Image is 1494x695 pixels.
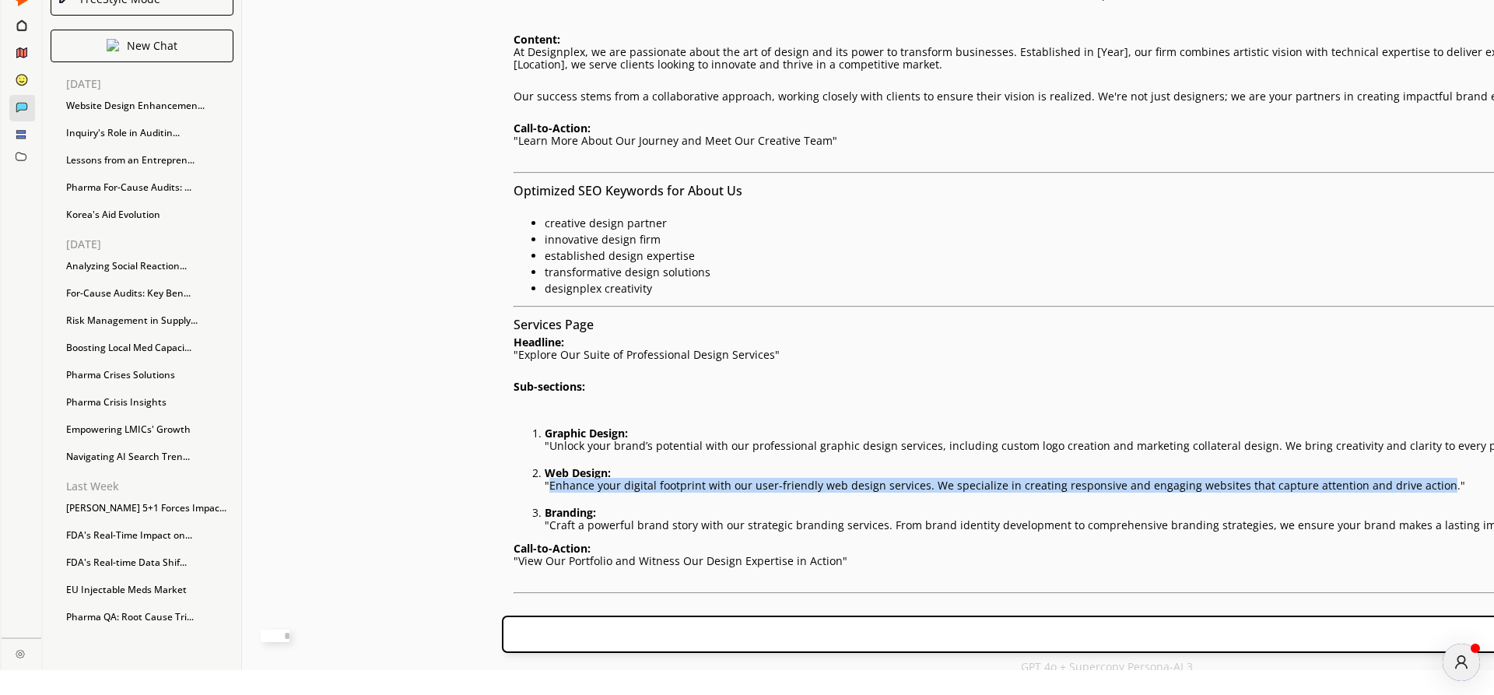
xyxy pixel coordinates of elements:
div: For-Cause Audits: Key Ben... [58,282,241,305]
div: [PERSON_NAME] 5+1 Forces Impac... [58,497,241,520]
strong: Web Design: [545,465,611,480]
strong: Call-to-Action: [514,541,591,556]
div: Boosting Local Med Capaci... [58,336,241,360]
p: [DATE] [66,78,241,90]
div: Website Design Enhancemen... [58,94,241,118]
div: Lessons from an Entrepren... [58,149,241,172]
div: Pharma Crisis Insights [58,391,241,414]
strong: Branding: [545,505,596,520]
div: Pharma Crises Solutions [58,363,241,387]
div: atlas-message-author-avatar [1443,644,1480,681]
strong: Headline: [514,335,564,349]
a: Close [2,638,41,665]
div: FDA's Real-time Data Shif... [58,551,241,574]
div: Risk Management in Supply... [58,309,241,332]
div: EU Injectable Meds Market [58,578,241,602]
div: Analyzing Social Reaction... [58,254,241,278]
p: [DATE] [66,238,241,251]
p: Last Week [66,480,241,493]
div: Pharma QA: Root Cause Tri... [58,605,241,629]
strong: Content: [514,32,560,47]
div: Empowering LMICs' Growth [58,418,241,441]
img: Close [107,39,119,51]
strong: Call-to-Action: [514,121,591,135]
strong: Graphic Design: [545,426,628,441]
div: Navigating AI Search Tren... [58,445,241,469]
button: atlas-launcher [1443,644,1480,681]
div: Inquiry's Role in Auditin... [58,121,241,145]
div: Pharma For-Cause Audits: ... [58,176,241,199]
div: FDA's Real-Time Impact on... [58,524,241,547]
strong: Sub-sections: [514,379,585,394]
p: GPT 4o + Supercopy Persona-AI 3 [1021,661,1193,673]
p: New Chat [127,40,177,52]
img: Close [16,649,25,658]
div: Korea's Aid Evolution [58,203,241,226]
